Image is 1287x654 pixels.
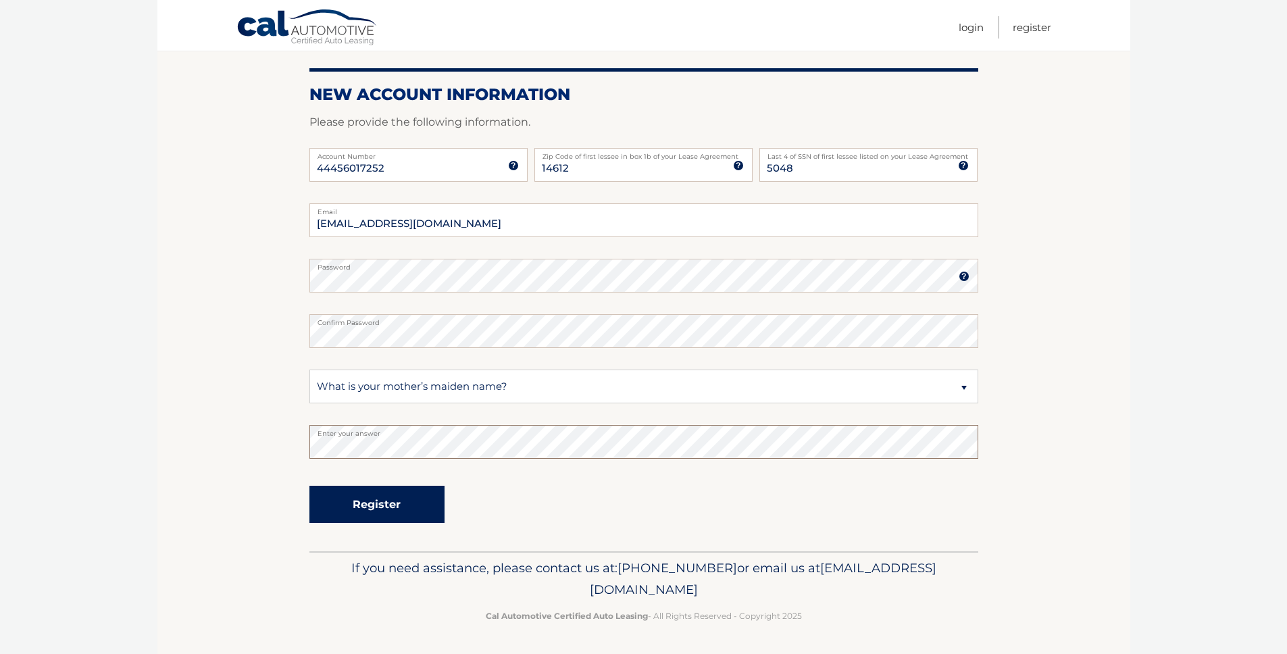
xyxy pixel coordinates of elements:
[309,148,528,159] label: Account Number
[486,611,648,621] strong: Cal Automotive Certified Auto Leasing
[958,160,969,171] img: tooltip.svg
[309,314,978,325] label: Confirm Password
[318,557,969,601] p: If you need assistance, please contact us at: or email us at
[309,203,978,214] label: Email
[508,160,519,171] img: tooltip.svg
[590,560,936,597] span: [EMAIL_ADDRESS][DOMAIN_NAME]
[959,16,984,39] a: Login
[733,160,744,171] img: tooltip.svg
[309,486,445,523] button: Register
[309,425,978,436] label: Enter your answer
[617,560,737,576] span: [PHONE_NUMBER]
[309,113,978,132] p: Please provide the following information.
[759,148,978,182] input: SSN or EIN (last 4 digits only)
[534,148,753,182] input: Zip Code
[534,148,753,159] label: Zip Code of first lessee in box 1b of your Lease Agreement
[959,271,969,282] img: tooltip.svg
[1013,16,1051,39] a: Register
[309,148,528,182] input: Account Number
[759,148,978,159] label: Last 4 of SSN of first lessee listed on your Lease Agreement
[309,203,978,237] input: Email
[318,609,969,623] p: - All Rights Reserved - Copyright 2025
[236,9,378,48] a: Cal Automotive
[309,259,978,270] label: Password
[309,84,978,105] h2: New Account Information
